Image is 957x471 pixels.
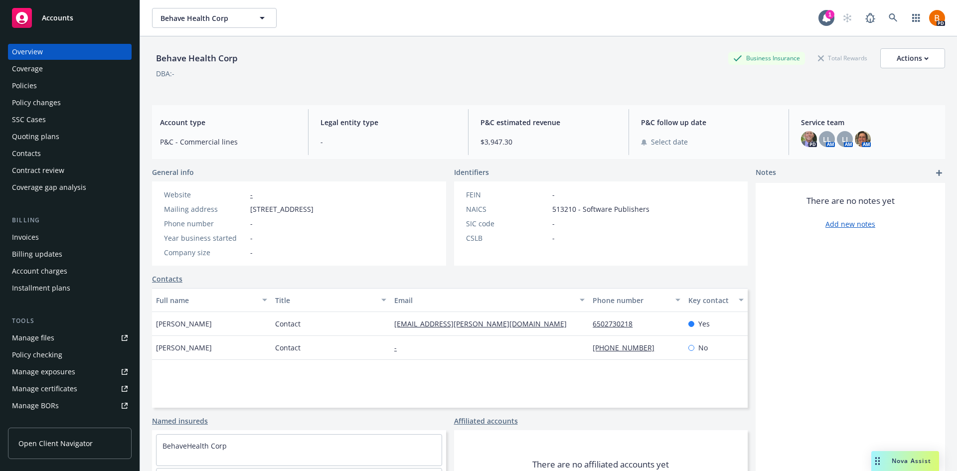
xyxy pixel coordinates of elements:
div: Policies [12,78,37,94]
div: Billing [8,215,132,225]
div: Summary of insurance [12,415,88,431]
div: SIC code [466,218,548,229]
span: - [552,189,555,200]
span: P&C estimated revenue [480,117,617,128]
a: Add new notes [825,219,875,229]
div: Actions [897,49,929,68]
a: Accounts [8,4,132,32]
span: Legal entity type [320,117,457,128]
a: SSC Cases [8,112,132,128]
span: - [250,233,253,243]
span: Account type [160,117,296,128]
div: Year business started [164,233,246,243]
button: Behave Health Corp [152,8,277,28]
a: - [250,190,253,199]
div: Account charges [12,263,67,279]
a: Search [883,8,903,28]
span: Nova Assist [892,457,931,465]
a: Coverage gap analysis [8,179,132,195]
div: Key contact [688,295,733,306]
a: Named insureds [152,416,208,426]
span: LL [823,134,831,145]
a: Quoting plans [8,129,132,145]
a: Account charges [8,263,132,279]
a: Invoices [8,229,132,245]
a: Affiliated accounts [454,416,518,426]
img: photo [855,131,871,147]
a: Contract review [8,162,132,178]
span: [STREET_ADDRESS] [250,204,314,214]
a: Overview [8,44,132,60]
div: Website [164,189,246,200]
img: photo [801,131,817,147]
a: Contacts [152,274,182,284]
span: [PERSON_NAME] [156,342,212,353]
a: Policy checking [8,347,132,363]
button: Actions [880,48,945,68]
span: There are no notes yet [806,195,895,207]
div: Policy changes [12,95,61,111]
button: Nova Assist [871,451,939,471]
span: - [320,137,457,147]
span: 513210 - Software Publishers [552,204,649,214]
div: Coverage gap analysis [12,179,86,195]
span: Yes [698,318,710,329]
span: Behave Health Corp [160,13,247,23]
a: Switch app [906,8,926,28]
span: - [250,247,253,258]
span: Select date [651,137,688,147]
div: Installment plans [12,280,70,296]
span: Contact [275,318,301,329]
div: Overview [12,44,43,60]
a: BehaveHealth Corp [162,441,227,451]
span: Contact [275,342,301,353]
button: Full name [152,288,271,312]
div: Contacts [12,146,41,161]
a: [PHONE_NUMBER] [593,343,662,352]
div: NAICS [466,204,548,214]
div: Total Rewards [813,52,872,64]
a: Manage certificates [8,381,132,397]
button: Title [271,288,390,312]
a: Policies [8,78,132,94]
span: Service team [801,117,937,128]
a: Report a Bug [860,8,880,28]
a: add [933,167,945,179]
a: Summary of insurance [8,415,132,431]
button: Key contact [684,288,748,312]
div: FEIN [466,189,548,200]
div: Company size [164,247,246,258]
span: No [698,342,708,353]
span: P&C - Commercial lines [160,137,296,147]
div: Billing updates [12,246,62,262]
span: Identifiers [454,167,489,177]
span: - [552,218,555,229]
div: Mailing address [164,204,246,214]
span: Accounts [42,14,73,22]
a: [EMAIL_ADDRESS][PERSON_NAME][DOMAIN_NAME] [394,319,575,328]
button: Phone number [589,288,684,312]
div: Behave Health Corp [152,52,242,65]
div: Quoting plans [12,129,59,145]
span: - [250,218,253,229]
div: Invoices [12,229,39,245]
a: Manage exposures [8,364,132,380]
div: Title [275,295,375,306]
div: Phone number [593,295,669,306]
span: There are no affiliated accounts yet [532,459,669,471]
span: Notes [756,167,776,179]
span: [PERSON_NAME] [156,318,212,329]
div: Manage BORs [12,398,59,414]
div: Policy checking [12,347,62,363]
span: $3,947.30 [480,137,617,147]
div: Coverage [12,61,43,77]
span: LI [842,134,848,145]
div: Manage exposures [12,364,75,380]
div: 1 [825,10,834,19]
a: Coverage [8,61,132,77]
button: Email [390,288,589,312]
a: Billing updates [8,246,132,262]
div: Email [394,295,574,306]
span: General info [152,167,194,177]
a: Manage files [8,330,132,346]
